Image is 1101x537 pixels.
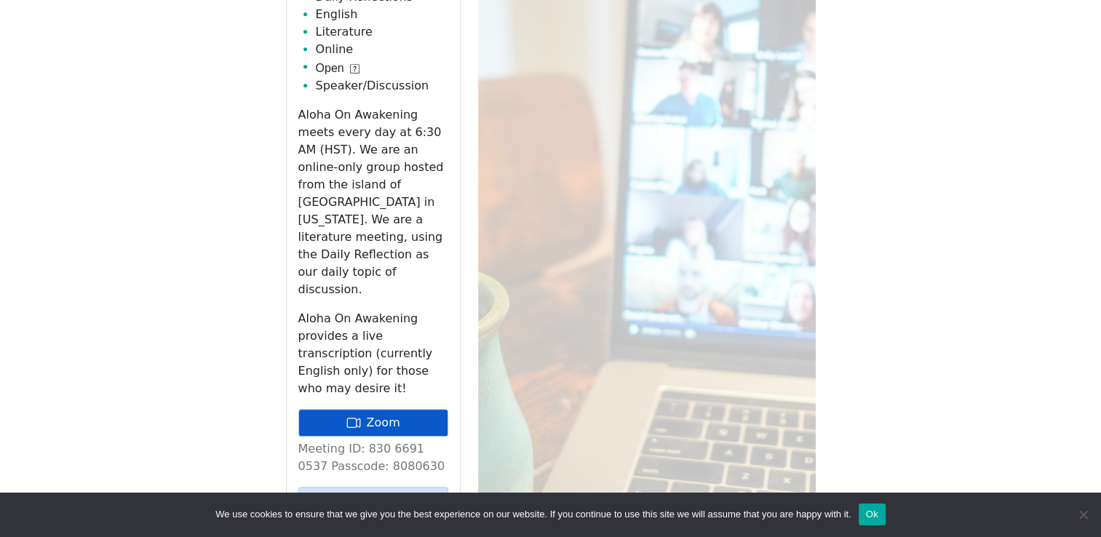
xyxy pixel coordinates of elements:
button: Ok [859,504,886,525]
span: We use cookies to ensure that we give you the best experience on our website. If you continue to ... [215,507,851,522]
li: English [316,6,448,23]
li: Speaker/Discussion [316,77,448,95]
span: No [1076,507,1090,522]
p: Aloha On Awakening meets every day at 6:30 AM (HST). We are an online-only group hosted from the ... [298,106,448,298]
li: Literature [316,23,448,41]
p: Aloha On Awakening provides a live transcription (currently English only) for those who may desir... [298,310,448,397]
a: Zoom [298,409,448,437]
p: Meeting ID: 830 6691 0537 Passcode: 8080630 [298,440,448,475]
button: Open [316,60,359,77]
span: Open [316,60,344,77]
li: Online [316,41,448,58]
a: Phone [298,487,448,514]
